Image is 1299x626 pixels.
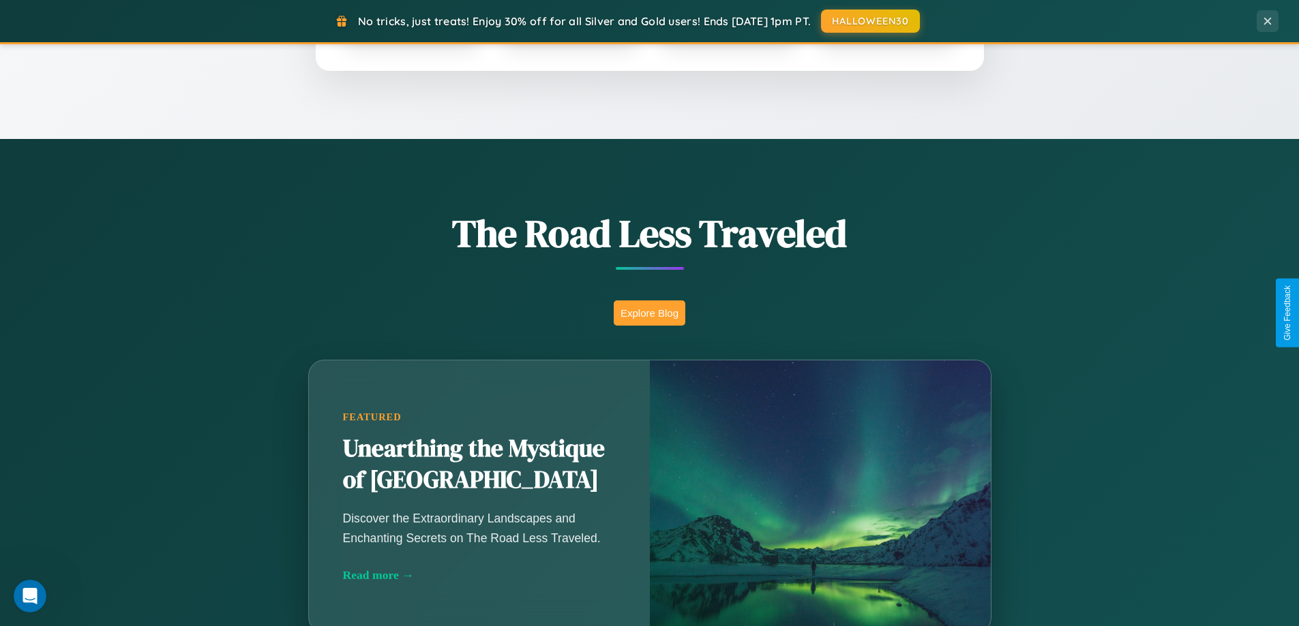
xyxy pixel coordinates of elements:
button: HALLOWEEN30 [821,10,920,33]
h2: Unearthing the Mystique of [GEOGRAPHIC_DATA] [343,433,616,496]
iframe: Intercom live chat [14,580,46,612]
h1: The Road Less Traveled [241,207,1059,260]
p: Discover the Extraordinary Landscapes and Enchanting Secrets on The Road Less Traveled. [343,509,616,547]
div: Featured [343,411,616,423]
div: Read more → [343,568,616,582]
button: Explore Blog [614,300,685,326]
span: No tricks, just treats! Enjoy 30% off for all Silver and Gold users! Ends [DATE] 1pm PT. [358,14,811,28]
div: Give Feedback [1283,285,1292,341]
